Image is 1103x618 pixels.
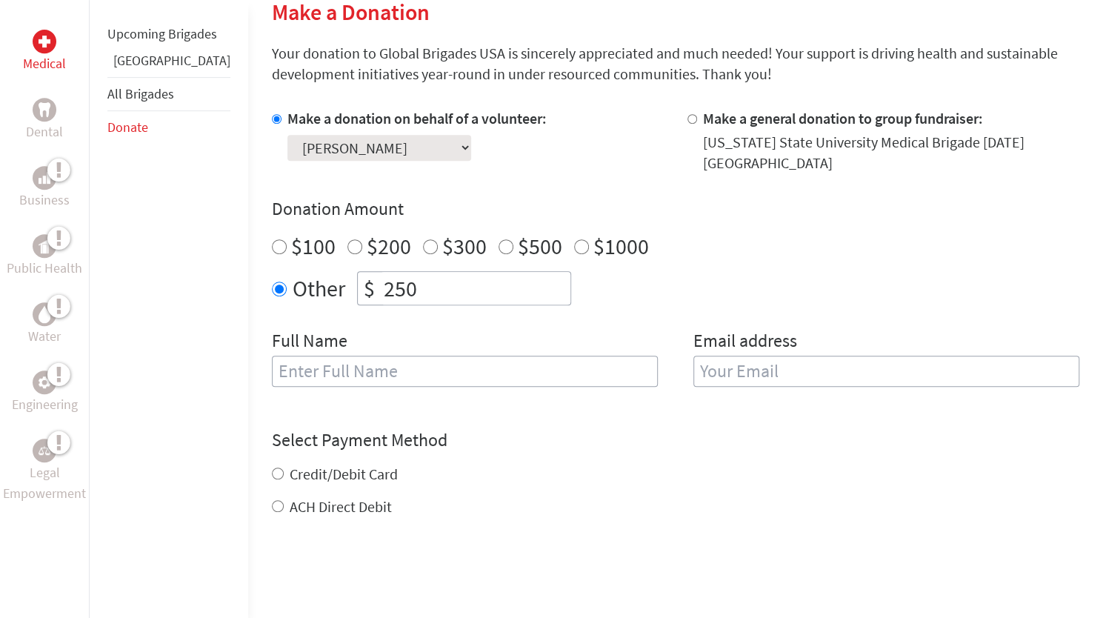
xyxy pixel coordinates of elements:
[272,329,347,356] label: Full Name
[39,239,50,253] img: Public Health
[39,36,50,47] img: Medical
[39,172,50,184] img: Business
[33,302,56,326] div: Water
[7,234,82,279] a: Public HealthPublic Health
[693,356,1079,387] input: Your Email
[703,109,983,127] label: Make a general donation to group fundraiser:
[290,497,392,516] label: ACH Direct Debit
[107,18,230,50] li: Upcoming Brigades
[593,232,649,260] label: $1000
[272,356,658,387] input: Enter Full Name
[39,102,50,116] img: Dental
[33,98,56,122] div: Dental
[107,85,174,102] a: All Brigades
[26,98,63,142] a: DentalDental
[367,232,411,260] label: $200
[33,30,56,53] div: Medical
[19,166,70,210] a: BusinessBusiness
[442,232,487,260] label: $300
[107,111,230,144] li: Donate
[12,371,78,415] a: EngineeringEngineering
[703,132,1079,173] div: [US_STATE] State University Medical Brigade [DATE] [GEOGRAPHIC_DATA]
[3,462,86,504] p: Legal Empowerment
[107,50,230,77] li: Guatemala
[3,439,86,504] a: Legal EmpowermentLegal Empowerment
[107,25,217,42] a: Upcoming Brigades
[19,190,70,210] p: Business
[28,302,61,347] a: WaterWater
[12,394,78,415] p: Engineering
[39,305,50,322] img: Water
[113,52,230,69] a: [GEOGRAPHIC_DATA]
[518,232,562,260] label: $500
[272,547,497,605] iframe: reCAPTCHA
[33,439,56,462] div: Legal Empowerment
[107,119,148,136] a: Donate
[272,197,1079,221] h4: Donation Amount
[291,232,336,260] label: $100
[287,109,547,127] label: Make a donation on behalf of a volunteer:
[381,272,570,305] input: Enter Amount
[7,258,82,279] p: Public Health
[693,329,797,356] label: Email address
[33,371,56,394] div: Engineering
[290,465,398,483] label: Credit/Debit Card
[272,43,1079,84] p: Your donation to Global Brigades USA is sincerely appreciated and much needed! Your support is dr...
[293,271,345,305] label: Other
[33,234,56,258] div: Public Health
[33,166,56,190] div: Business
[23,53,66,74] p: Medical
[39,446,50,455] img: Legal Empowerment
[272,428,1079,452] h4: Select Payment Method
[358,272,381,305] div: $
[107,77,230,111] li: All Brigades
[23,30,66,74] a: MedicalMedical
[28,326,61,347] p: Water
[26,122,63,142] p: Dental
[39,376,50,388] img: Engineering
